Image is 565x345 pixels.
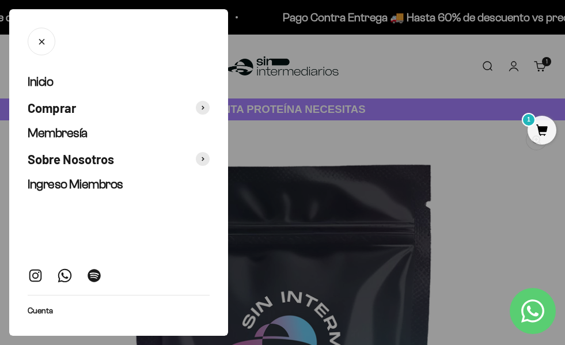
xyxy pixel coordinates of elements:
[528,125,556,138] a: 1
[522,113,536,127] mark: 1
[28,268,43,283] a: Síguenos en Instagram
[28,151,114,168] span: Sobre Nosotros
[28,305,53,317] a: Cuenta
[28,100,210,116] button: Comprar
[28,177,123,191] span: Ingreso Miembros
[28,74,53,89] span: Inicio
[28,100,76,116] span: Comprar
[28,176,210,193] a: Ingreso Miembros
[86,268,102,283] a: Síguenos en Spotify
[28,28,55,55] button: Cerrar
[57,268,73,283] a: Síguenos en WhatsApp
[28,151,210,168] button: Sobre Nosotros
[28,125,210,142] a: Membresía
[28,74,210,90] a: Inicio
[28,126,88,140] span: Membresía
